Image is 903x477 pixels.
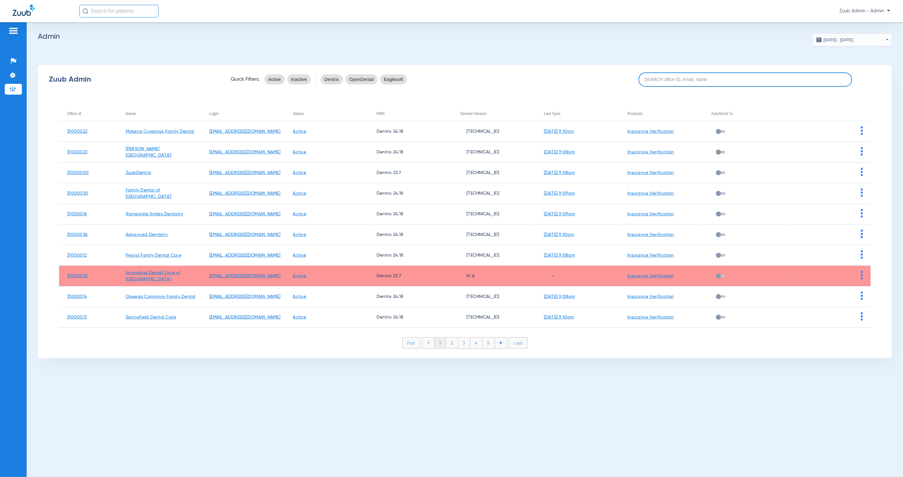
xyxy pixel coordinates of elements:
[209,150,280,154] a: [EMAIL_ADDRESS][DOMAIN_NAME]
[861,230,863,238] img: group-dot-blue.svg
[470,338,483,348] li: 4
[452,183,536,204] td: [TECHNICAL_ID]
[293,191,306,196] a: Active
[126,110,201,117] div: Name
[83,8,88,14] img: Search Icon
[377,110,452,117] div: PMS
[126,253,181,258] a: Peoria Family Dental Care
[67,212,87,216] a: 31000016
[627,232,674,237] a: Insurance Verification
[209,191,280,196] a: [EMAIL_ADDRESS][DOMAIN_NAME]
[384,76,403,83] span: Eaglesoft
[460,110,536,117] div: Service Version
[209,110,218,117] div: Login
[369,286,452,307] td: Dentrix 24.18
[67,274,87,278] a: 31000033
[452,266,536,286] td: N/A
[209,212,280,216] a: [EMAIL_ADDRESS][DOMAIN_NAME]
[293,294,306,299] a: Active
[627,212,674,216] a: Insurance Verification
[349,76,374,83] span: OpenDental
[861,271,863,279] img: group-dot-blue.svg
[369,266,452,286] td: Dentrix 23.7
[434,338,446,348] li: 1
[67,232,88,237] a: 31000036
[369,163,452,183] td: Dentrix 23.7
[126,188,171,199] a: Family Dental of [GEOGRAPHIC_DATA]
[369,204,452,225] td: Dentrix 24.18
[544,110,619,117] div: Last Sync
[839,8,890,14] span: Zuub Admin - Admin
[500,341,502,345] img: arrow-right-blue.svg
[126,294,196,299] a: Oswego Commons Family Dental
[452,204,536,225] td: [TECHNICAL_ID]
[544,232,574,237] a: [DATE] 9:10am
[544,294,575,299] a: [DATE] 9:08am
[293,253,306,258] a: Active
[627,129,674,134] a: Insurance Verification
[209,315,280,319] a: [EMAIL_ADDRESS][DOMAIN_NAME]
[813,33,892,46] button: [DATE] - [DATE]
[544,150,575,154] a: [DATE] 9:08am
[544,191,575,196] a: [DATE] 9:09am
[369,142,452,163] td: Dentrix 24.18
[452,225,536,245] td: [TECHNICAL_ID]
[861,168,863,176] img: group-dot-blue.svg
[544,129,574,134] a: [DATE] 9:10am
[126,110,136,117] div: Name
[49,76,220,83] div: Zuub Admin
[627,171,674,175] a: Insurance Verification
[369,183,452,204] td: Dentrix 24.18
[67,315,87,319] a: 31000013
[67,253,87,258] a: 31000012
[452,142,536,163] td: [TECHNICAL_ID]
[627,315,674,319] a: Insurance Verification
[639,72,852,87] input: SEARCH office ID, email, name
[293,110,304,117] div: Status
[816,37,822,43] img: date.svg
[544,274,554,278] span: -
[67,294,87,299] a: 31000014
[126,129,194,134] a: Mokena Crossings Family Dental
[544,110,561,117] div: Last Sync
[126,171,151,175] a: ZuubDentrix
[427,341,430,345] img: arrow-left-blue.svg
[126,315,176,319] a: Springfield Dental Care
[861,312,863,321] img: group-dot-blue.svg
[321,73,407,86] mat-chip-listbox: pms-filters
[377,110,385,117] div: PMS
[861,147,863,156] img: group-dot-blue.svg
[67,150,87,154] a: 31000023
[38,33,892,40] h2: Admin
[231,76,260,83] span: Quick Filters:
[293,129,306,134] a: Active
[13,5,35,16] img: Zuub Logo
[402,337,420,349] li: First
[452,121,536,142] td: [TECHNICAL_ID]
[627,110,703,117] div: Products
[79,5,159,17] input: Search for patients
[369,307,452,328] td: Dentrix 24.18
[446,338,458,348] li: 2
[126,212,183,216] a: Romeoville Smiles Dentistry
[627,110,642,117] div: Products
[452,286,536,307] td: [TECHNICAL_ID]
[293,150,306,154] a: Active
[627,150,674,154] a: Insurance Verification
[209,232,280,237] a: [EMAIL_ADDRESS][DOMAIN_NAME]
[369,121,452,142] td: Dentrix 24.18
[544,253,575,258] a: [DATE] 9:08am
[627,294,674,299] a: Insurance Verification
[861,188,863,197] img: group-dot-blue.svg
[452,307,536,328] td: [TECHNICAL_ID]
[324,76,339,83] span: Dentrix
[209,129,280,134] a: [EMAIL_ADDRESS][DOMAIN_NAME]
[293,212,306,216] a: Active
[209,294,280,299] a: [EMAIL_ADDRESS][DOMAIN_NAME]
[291,76,307,83] span: Inactive
[544,212,575,216] a: [DATE] 9:09am
[711,110,787,117] div: AutoSend Tx
[544,171,575,175] a: [DATE] 9:08am
[209,253,280,258] a: [EMAIL_ADDRESS][DOMAIN_NAME]
[711,110,733,117] div: AutoSend Tx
